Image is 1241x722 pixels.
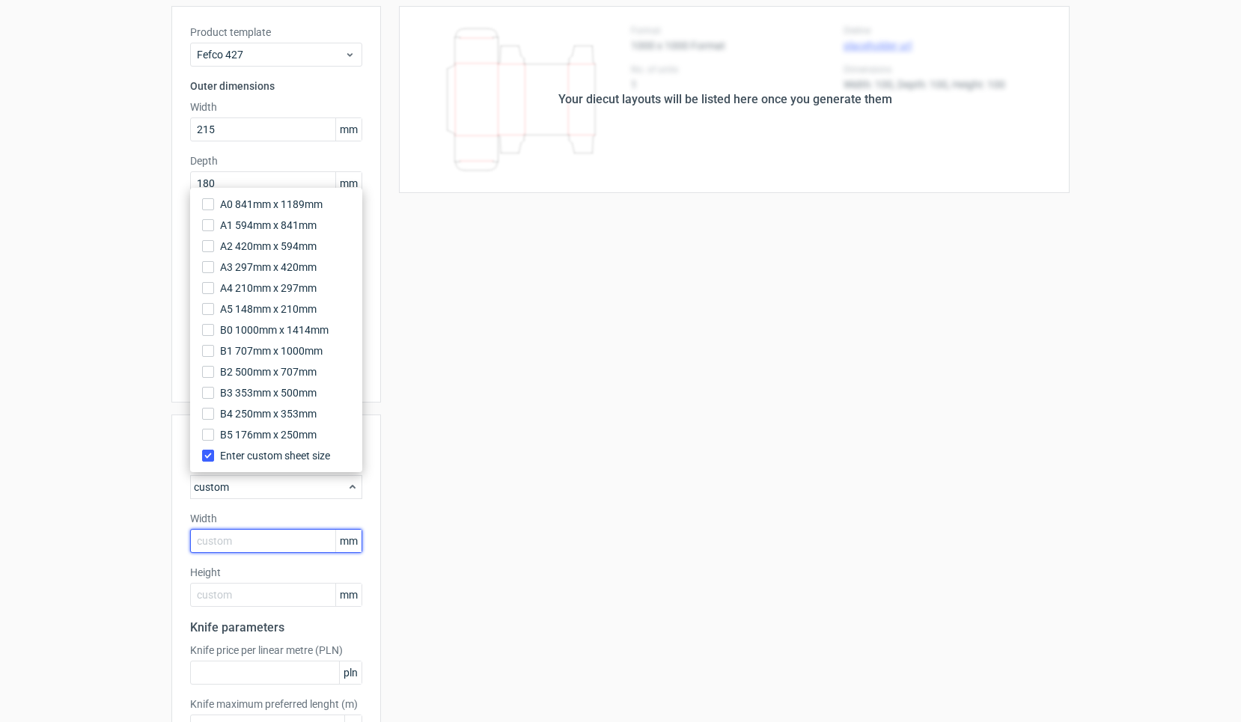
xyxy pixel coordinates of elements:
[220,218,317,233] span: A1 594mm x 841mm
[335,118,362,141] span: mm
[220,406,317,421] span: B4 250mm x 353mm
[220,448,330,463] span: Enter custom sheet size
[190,565,362,580] label: Height
[220,239,317,254] span: A2 420mm x 594mm
[220,322,329,337] span: B0 1000mm x 1414mm
[190,697,362,712] label: Knife maximum preferred lenght (m)
[220,427,317,442] span: B5 176mm x 250mm
[558,91,892,108] div: Your diecut layouts will be listed here once you generate them
[190,619,362,637] h2: Knife parameters
[220,281,317,296] span: A4 210mm x 297mm
[190,583,362,607] input: custom
[339,661,362,684] span: pln
[190,153,362,168] label: Depth
[190,529,362,553] input: custom
[190,25,362,40] label: Product template
[220,343,323,358] span: B1 707mm x 1000mm
[220,260,317,275] span: A3 297mm x 420mm
[220,197,323,212] span: A0 841mm x 1189mm
[220,302,317,316] span: A5 148mm x 210mm
[190,79,362,94] h3: Outer dimensions
[190,511,362,526] label: Width
[220,385,317,400] span: B3 353mm x 500mm
[190,643,362,658] label: Knife price per linear metre (PLN)
[335,584,362,606] span: mm
[335,172,362,195] span: mm
[190,475,362,499] div: custom
[190,100,362,114] label: Width
[197,47,344,62] span: Fefco 427
[220,364,317,379] span: B2 500mm x 707mm
[335,530,362,552] span: mm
